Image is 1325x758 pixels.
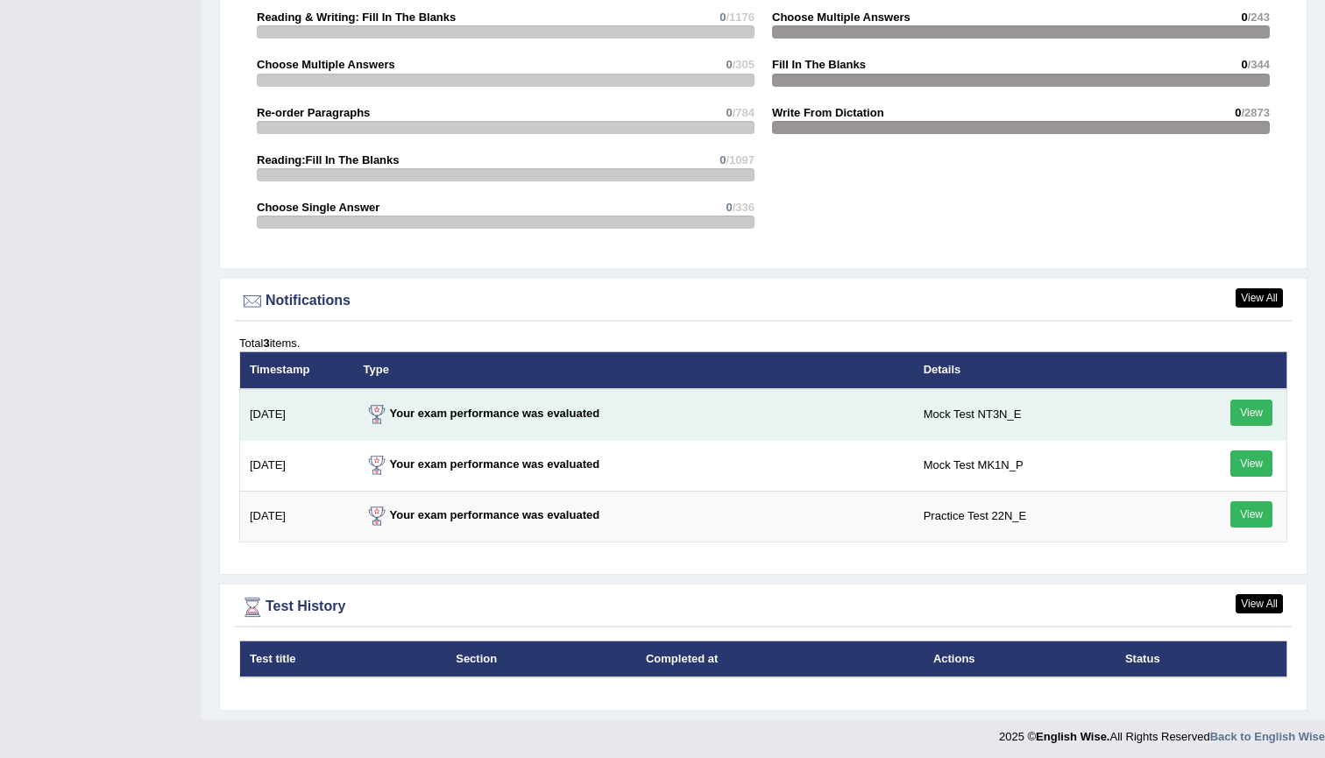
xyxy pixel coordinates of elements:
[636,641,924,677] th: Completed at
[1230,501,1272,528] a: View
[257,11,456,24] strong: Reading & Writing: Fill In The Blanks
[1116,641,1287,677] th: Status
[239,335,1287,351] div: Total items.
[354,351,914,388] th: Type
[239,594,1287,620] div: Test History
[446,641,636,677] th: Section
[1236,288,1283,308] a: View All
[1241,11,1247,24] span: 0
[257,106,370,119] strong: Re-order Paragraphs
[1236,594,1283,613] a: View All
[240,389,354,441] td: [DATE]
[726,106,732,119] span: 0
[1248,58,1270,71] span: /344
[719,11,726,24] span: 0
[1230,450,1272,477] a: View
[364,508,600,521] strong: Your exam performance was evaluated
[733,106,755,119] span: /784
[914,440,1182,491] td: Mock Test MK1N_P
[733,201,755,214] span: /336
[914,351,1182,388] th: Details
[364,407,600,420] strong: Your exam performance was evaluated
[240,641,447,677] th: Test title
[772,58,866,71] strong: Fill In The Blanks
[263,336,269,350] b: 3
[1230,400,1272,426] a: View
[257,201,379,214] strong: Choose Single Answer
[719,153,726,166] span: 0
[924,641,1116,677] th: Actions
[1241,58,1247,71] span: 0
[257,153,400,166] strong: Reading:Fill In The Blanks
[772,11,910,24] strong: Choose Multiple Answers
[1210,730,1325,743] a: Back to English Wise
[240,440,354,491] td: [DATE]
[999,719,1325,745] div: 2025 © All Rights Reserved
[914,389,1182,441] td: Mock Test NT3N_E
[1248,11,1270,24] span: /243
[914,491,1182,542] td: Practice Test 22N_E
[726,58,732,71] span: 0
[240,491,354,542] td: [DATE]
[364,457,600,471] strong: Your exam performance was evaluated
[726,153,755,166] span: /1097
[1036,730,1109,743] strong: English Wise.
[1241,106,1270,119] span: /2873
[1235,106,1241,119] span: 0
[733,58,755,71] span: /305
[726,11,755,24] span: /1176
[257,58,395,71] strong: Choose Multiple Answers
[240,351,354,388] th: Timestamp
[772,106,884,119] strong: Write From Dictation
[726,201,732,214] span: 0
[239,288,1287,315] div: Notifications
